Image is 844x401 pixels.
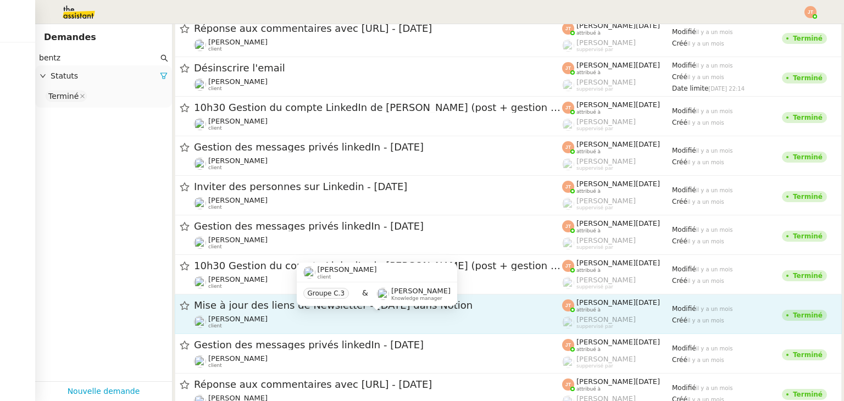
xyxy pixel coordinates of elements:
[194,38,562,52] app-user-detailed-label: client
[576,118,636,126] span: [PERSON_NAME]
[672,356,687,364] span: Créé
[687,238,724,244] span: il y a un mois
[377,287,451,301] app-user-label: Knowledge manager
[44,30,96,45] nz-page-header-title: Demandes
[562,219,672,233] app-user-label: attribué à
[672,85,708,92] span: Date limite
[391,296,442,302] span: Knowledge manager
[562,157,672,171] app-user-label: suppervisé par
[576,315,636,324] span: [PERSON_NAME]
[576,140,660,148] span: [PERSON_NAME][DATE]
[687,74,724,80] span: il y a un mois
[562,61,672,75] app-user-label: attribué à
[576,298,660,307] span: [PERSON_NAME][DATE]
[576,259,660,267] span: [PERSON_NAME][DATE]
[68,385,140,398] a: Nouvelle demande
[576,324,613,330] span: suppervisé par
[562,299,574,311] img: svg
[687,159,724,165] span: il y a un mois
[208,354,268,363] span: [PERSON_NAME]
[208,204,222,210] span: client
[194,196,562,210] app-user-detailed-label: client
[672,107,696,115] span: Modifié
[303,266,315,279] img: users%2F37wbV9IbQuXMU0UH0ngzBXzaEe12%2Favatar%2Fcba66ece-c48a-48c8-9897-a2adc1834457
[576,377,660,386] span: [PERSON_NAME][DATE]
[562,62,574,74] img: svg
[208,165,222,171] span: client
[194,142,562,152] span: Gestion des messages privés linkedIn - [DATE]
[562,23,574,35] img: svg
[672,277,687,285] span: Créé
[208,117,268,125] span: [PERSON_NAME]
[576,347,601,353] span: attribué à
[194,316,206,328] img: users%2F37wbV9IbQuXMU0UH0ngzBXzaEe12%2Favatar%2Fcba66ece-c48a-48c8-9897-a2adc1834457
[562,118,672,132] app-user-label: suppervisé par
[194,39,206,51] img: users%2F37wbV9IbQuXMU0UH0ngzBXzaEe12%2Favatar%2Fcba66ece-c48a-48c8-9897-a2adc1834457
[562,78,672,92] app-user-label: suppervisé par
[696,306,733,312] span: il y a un mois
[194,276,206,288] img: users%2F37wbV9IbQuXMU0UH0ngzBXzaEe12%2Favatar%2Fcba66ece-c48a-48c8-9897-a2adc1834457
[687,120,724,126] span: il y a un mois
[576,21,660,30] span: [PERSON_NAME][DATE]
[672,344,696,352] span: Modifié
[194,275,562,289] app-user-detailed-label: client
[672,384,696,392] span: Modifié
[35,65,172,87] div: Statuts
[576,244,613,250] span: suppervisé par
[793,35,823,42] div: Terminé
[377,288,389,300] img: users%2FoFdbodQ3TgNoWt9kP3GXAs5oaCq1%2Favatar%2Fprofile-pic.png
[194,117,562,131] app-user-detailed-label: client
[51,70,160,82] span: Statuts
[672,147,696,154] span: Modifié
[194,77,562,92] app-user-detailed-label: client
[208,125,222,131] span: client
[562,237,574,249] img: users%2FoFdbodQ3TgNoWt9kP3GXAs5oaCq1%2Favatar%2Fprofile-pic.png
[696,187,733,193] span: il y a un mois
[194,158,206,170] img: users%2F37wbV9IbQuXMU0UH0ngzBXzaEe12%2Favatar%2Fcba66ece-c48a-48c8-9897-a2adc1834457
[696,29,733,35] span: il y a un mois
[562,316,574,328] img: users%2FoFdbodQ3TgNoWt9kP3GXAs5oaCq1%2Favatar%2Fprofile-pic.png
[576,78,636,86] span: [PERSON_NAME]
[194,182,562,192] span: Inviter des personnes sur Linkedin - [DATE]
[208,275,268,283] span: [PERSON_NAME]
[562,377,672,392] app-user-label: attribué à
[576,188,601,194] span: attribué à
[562,236,672,250] app-user-label: suppervisé par
[562,198,574,210] img: users%2FoFdbodQ3TgNoWt9kP3GXAs5oaCq1%2Favatar%2Fprofile-pic.png
[194,237,206,249] img: users%2F37wbV9IbQuXMU0UH0ngzBXzaEe12%2Favatar%2Fcba66ece-c48a-48c8-9897-a2adc1834457
[303,288,349,299] nz-tag: Groupe C.3
[672,62,696,69] span: Modifié
[194,157,562,171] app-user-detailed-label: client
[362,287,368,301] span: &
[793,391,823,398] div: Terminé
[696,266,733,272] span: il y a un mois
[696,227,733,233] span: il y a un mois
[194,79,206,91] img: users%2F37wbV9IbQuXMU0UH0ngzBXzaEe12%2Favatar%2Fcba66ece-c48a-48c8-9897-a2adc1834457
[576,61,660,69] span: [PERSON_NAME][DATE]
[194,315,562,329] app-user-detailed-label: client
[672,73,687,81] span: Créé
[576,47,613,53] span: suppervisé par
[208,363,222,369] span: client
[562,277,574,289] img: users%2FoFdbodQ3TgNoWt9kP3GXAs5oaCq1%2Favatar%2Fprofile-pic.png
[194,354,562,369] app-user-detailed-label: client
[576,86,613,92] span: suppervisé par
[576,219,660,227] span: [PERSON_NAME][DATE]
[562,40,574,52] img: users%2FoFdbodQ3TgNoWt9kP3GXAs5oaCq1%2Favatar%2Fprofile-pic.png
[672,186,696,194] span: Modifié
[576,236,636,244] span: [PERSON_NAME]
[576,307,601,313] span: attribué à
[576,197,636,205] span: [PERSON_NAME]
[672,237,687,245] span: Créé
[696,148,733,154] span: il y a un mois
[708,86,745,92] span: [DATE] 22:14
[562,197,672,211] app-user-label: suppervisé par
[194,300,562,310] span: Mise à jour des liens de Newsletter - [DATE] dans Notion
[194,221,562,231] span: Gestion des messages privés linkedIn - [DATE]
[576,284,613,290] span: suppervisé par
[48,91,79,101] div: Terminé
[793,352,823,358] div: Terminé
[562,355,672,369] app-user-label: suppervisé par
[562,101,672,115] app-user-label: attribué à
[318,274,331,280] span: client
